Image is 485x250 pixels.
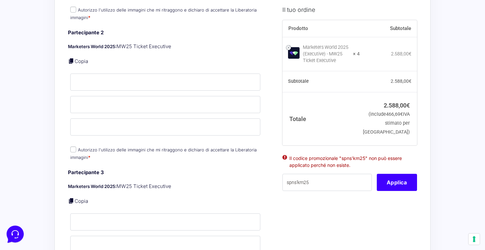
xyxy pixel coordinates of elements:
input: Cerca un articolo... [15,96,108,103]
button: Messaggi [46,189,86,204]
strong: Marketers World 2025: [68,184,116,189]
p: MW25 Ticket Executive [68,183,263,190]
a: Copia [75,198,88,204]
button: Aiuto [86,189,127,204]
h4: Partecipante 3 [68,169,263,176]
th: Totale [282,92,360,145]
span: Trova una risposta [11,82,51,87]
p: Aiuto [102,199,111,204]
span: € [409,78,411,84]
a: Copia i dettagli dell'acquirente [68,198,75,204]
input: Autorizzo l'utilizzo delle immagini che mi ritraggono e dichiaro di accettare la Liberatoria imma... [70,146,76,152]
iframe: Customerly Messenger Launcher [5,224,25,244]
a: Copia i dettagli dell'acquirente [68,58,75,64]
button: Applica [377,174,417,191]
p: Home [20,199,31,204]
small: (include IVA stimato per [GEOGRAPHIC_DATA]) [363,111,410,135]
strong: × 4 [353,50,360,57]
img: Marketers World 2025 (Executive) - MW25 Ticket Executive [288,47,300,59]
span: € [400,111,403,117]
strong: Marketers World 2025: [68,44,116,49]
input: Autorizzo l'utilizzo delle immagini che mi ritraggono e dichiaro di accettare la Liberatoria imma... [70,7,76,13]
button: Home [5,189,46,204]
a: Copia [75,58,88,64]
th: Prodotto [282,20,360,37]
div: Marketers World 2025 (Executive) - MW25 Ticket Executive [303,44,349,64]
p: MW25 Ticket Executive [68,43,263,50]
span: Inizia una conversazione [43,59,97,65]
button: Le tue preferenze relative al consenso per le tecnologie di tracciamento [469,234,480,245]
th: Subtotale [360,20,417,37]
label: Autorizzo l'utilizzo delle immagini che mi ritraggono e dichiaro di accettare la Liberatoria imma... [70,147,257,160]
label: Autorizzo l'utilizzo delle immagini che mi ritraggono e dichiaro di accettare la Liberatoria imma... [70,7,257,20]
h4: Partecipante 2 [68,29,263,37]
input: Coupon [282,174,372,191]
bdi: 2.588,00 [391,51,411,56]
img: dark [32,37,45,50]
span: 466,69 [386,111,403,117]
span: Le tue conversazioni [11,26,56,32]
button: Inizia una conversazione [11,55,121,69]
h2: Ciao da Marketers 👋 [5,5,111,16]
bdi: 2.588,00 [384,102,410,109]
a: Apri Centro Assistenza [70,82,121,87]
img: dark [11,37,24,50]
th: Subtotale [282,71,360,92]
span: € [409,51,411,56]
bdi: 2.588,00 [391,78,411,84]
li: Il codice promozionale "spns'km25" non può essere applicato perché non esiste. [289,154,410,168]
h3: Il tuo ordine [282,5,417,14]
span: € [406,102,410,109]
p: Messaggi [57,199,75,204]
img: dark [21,37,34,50]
